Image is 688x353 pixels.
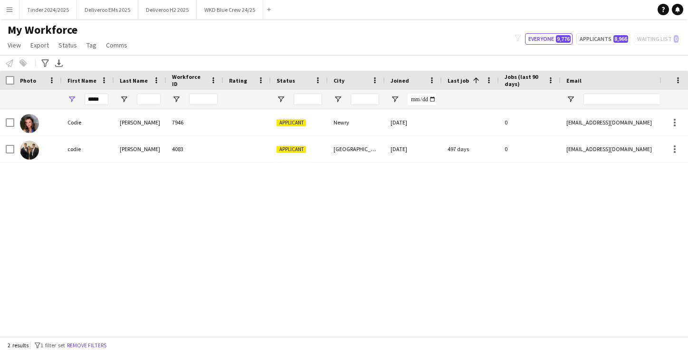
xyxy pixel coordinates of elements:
[294,94,322,105] input: Status Filter Input
[4,39,25,51] a: View
[499,109,561,135] div: 0
[229,77,247,84] span: Rating
[27,39,53,51] a: Export
[67,77,96,84] span: First Name
[120,77,148,84] span: Last Name
[8,23,77,37] span: My Workforce
[328,136,385,162] div: [GEOGRAPHIC_DATA]
[391,77,409,84] span: Joined
[8,41,21,49] span: View
[172,95,181,104] button: Open Filter Menu
[83,39,100,51] a: Tag
[114,109,166,135] div: [PERSON_NAME]
[442,136,499,162] div: 497 days
[408,94,436,105] input: Joined Filter Input
[166,136,223,162] div: 4083
[556,35,571,43] span: 9,776
[277,77,295,84] span: Status
[62,136,114,162] div: codie
[65,340,108,351] button: Remove filters
[277,146,306,153] span: Applicant
[39,57,51,69] app-action-btn: Advanced filters
[40,342,65,349] span: 1 filter set
[120,95,128,104] button: Open Filter Menu
[189,94,218,105] input: Workforce ID Filter Input
[277,95,285,104] button: Open Filter Menu
[67,95,76,104] button: Open Filter Menu
[334,77,344,84] span: City
[613,35,628,43] span: 8,966
[19,0,77,19] button: Tinder 2024/2025
[351,94,379,105] input: City Filter Input
[20,114,39,133] img: Codie Morgan
[106,41,127,49] span: Comms
[328,109,385,135] div: Newry
[20,77,36,84] span: Photo
[505,73,544,87] span: Jobs (last 90 days)
[385,109,442,135] div: [DATE]
[566,95,575,104] button: Open Filter Menu
[334,95,342,104] button: Open Filter Menu
[137,94,161,105] input: Last Name Filter Input
[102,39,131,51] a: Comms
[391,95,399,104] button: Open Filter Menu
[172,73,206,87] span: Workforce ID
[77,0,138,19] button: Deliveroo EMs 2025
[385,136,442,162] div: [DATE]
[525,33,573,45] button: Everyone9,776
[499,136,561,162] div: 0
[62,109,114,135] div: Codie
[53,57,65,69] app-action-btn: Export XLSX
[55,39,81,51] a: Status
[86,41,96,49] span: Tag
[114,136,166,162] div: [PERSON_NAME]
[277,119,306,126] span: Applicant
[566,77,582,84] span: Email
[166,109,223,135] div: 7946
[197,0,263,19] button: WKD Blue Crew 24/25
[20,141,39,160] img: codie tracey
[30,41,49,49] span: Export
[85,94,108,105] input: First Name Filter Input
[448,77,469,84] span: Last job
[58,41,77,49] span: Status
[138,0,197,19] button: Deliveroo H2 2025
[576,33,630,45] button: Applicants8,966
